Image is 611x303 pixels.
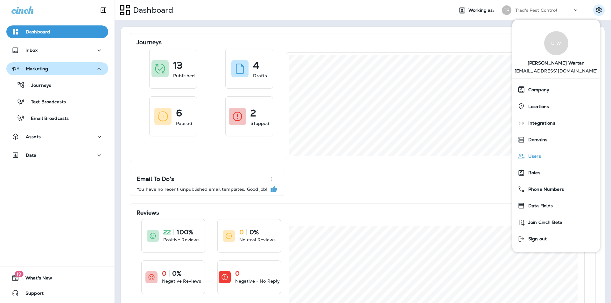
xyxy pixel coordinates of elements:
button: Settings [593,4,605,16]
a: D W[PERSON_NAME] Wartan [EMAIL_ADDRESS][DOMAIN_NAME] [512,25,600,79]
button: Journeys [6,78,108,92]
span: Roles [525,170,540,176]
p: Reviews [137,210,159,216]
p: [EMAIL_ADDRESS][DOMAIN_NAME] [515,68,598,79]
p: 4 [253,62,259,69]
p: 0% [249,229,259,235]
div: TP [502,5,511,15]
p: Stopped [250,120,269,127]
span: Company [525,87,549,93]
p: Assets [26,134,41,139]
button: Dashboard [6,25,108,38]
p: Trad's Pest Control [515,8,557,13]
p: 0 [162,270,166,277]
button: Roles [512,164,600,181]
p: 13 [173,62,183,69]
a: Integrations [515,117,597,129]
button: Domains [512,131,600,148]
button: Email Broadcasts [6,111,108,125]
a: Locations [515,100,597,113]
p: Paused [176,120,192,127]
div: D W [544,31,568,55]
button: Data [6,149,108,162]
button: Integrations [512,115,600,131]
span: Users [525,154,541,159]
a: Domains [515,133,597,146]
p: Data [26,153,37,158]
span: Sign out [525,236,547,242]
p: Email Broadcasts [25,116,69,122]
span: Support [19,291,44,298]
p: Negative - No Reply [235,278,280,284]
p: Positive Reviews [163,237,200,243]
a: Users [515,150,597,162]
p: You have no recent unpublished email templates. Good job! [137,187,267,192]
button: Data Fields [512,197,600,214]
span: Phone Numbers [525,187,564,192]
p: Negative Reviews [162,278,201,284]
p: Drafts [253,72,267,79]
button: Support [6,287,108,300]
button: Sign out [512,231,600,247]
p: Published [173,72,195,79]
a: Phone Numbers [515,183,597,196]
span: Data Fields [525,203,553,209]
a: Data Fields [515,199,597,212]
a: Roles [515,166,597,179]
button: Inbox [6,44,108,57]
p: 22 [163,229,171,235]
button: Assets [6,130,108,143]
p: Text Broadcasts [25,99,66,105]
p: 0 [239,229,244,235]
p: Marketing [26,66,48,71]
p: 6 [176,110,182,116]
p: 100% [177,229,193,235]
p: Journeys [137,39,162,45]
p: 0 [235,270,240,277]
span: 19 [15,271,23,277]
span: What's New [19,275,52,283]
span: Integrations [525,121,555,126]
button: Join Cinch Beta [512,214,600,231]
p: Dashboard [130,5,173,15]
span: Locations [525,104,549,109]
button: Locations [512,98,600,115]
button: Text Broadcasts [6,95,108,108]
button: Phone Numbers [512,181,600,197]
a: Company [515,83,597,96]
button: 19What's New [6,272,108,284]
span: Domains [525,137,547,142]
span: Working as: [468,8,495,13]
p: Email To Do's [137,176,174,182]
button: Company [512,81,600,98]
span: Join Cinch Beta [525,220,562,225]
p: 2 [250,110,256,116]
button: Marketing [6,62,108,75]
p: Neutral Reviews [239,237,276,243]
p: Inbox [25,48,38,53]
p: Dashboard [26,29,50,34]
p: 0% [172,270,181,277]
span: [PERSON_NAME] Wartan [528,55,585,68]
button: Collapse Sidebar [95,4,112,17]
button: Users [512,148,600,164]
p: Journeys [25,83,51,89]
